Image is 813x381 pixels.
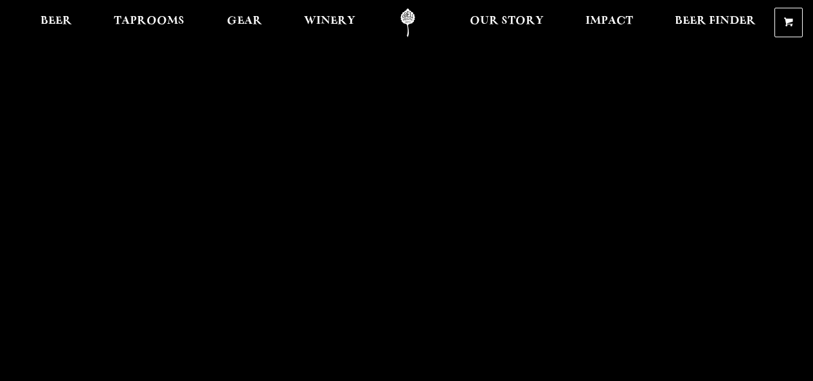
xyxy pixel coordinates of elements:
[304,16,355,26] span: Winery
[40,16,72,26] span: Beer
[227,16,262,26] span: Gear
[105,8,193,37] a: Taprooms
[114,16,184,26] span: Taprooms
[296,8,364,37] a: Winery
[675,16,756,26] span: Beer Finder
[219,8,271,37] a: Gear
[666,8,764,37] a: Beer Finder
[384,8,432,37] a: Odell Home
[461,8,552,37] a: Our Story
[470,16,544,26] span: Our Story
[577,8,641,37] a: Impact
[585,16,633,26] span: Impact
[32,8,80,37] a: Beer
